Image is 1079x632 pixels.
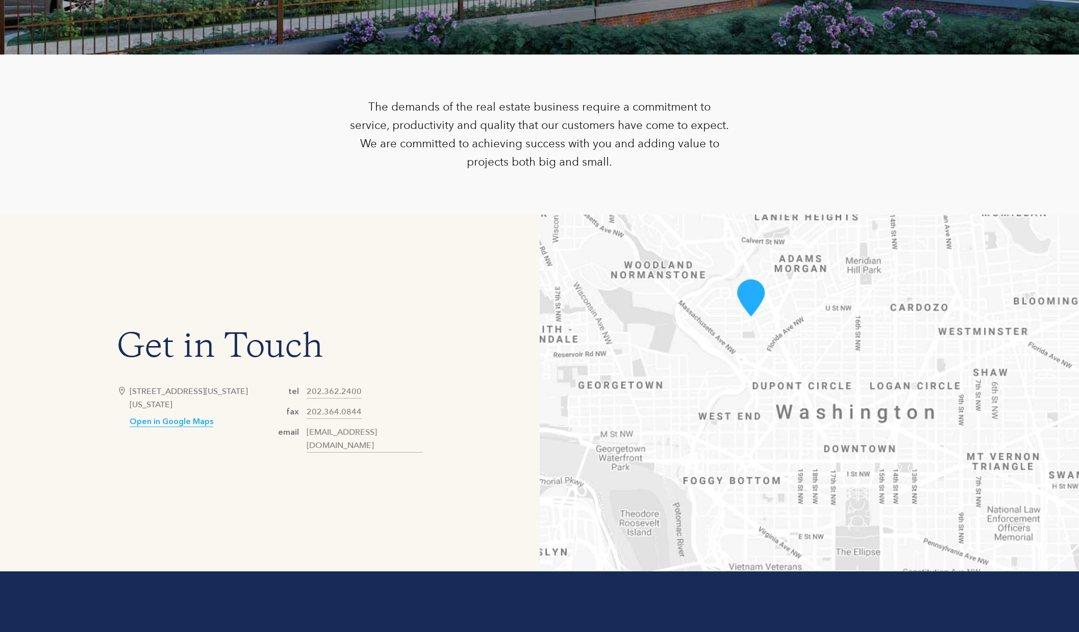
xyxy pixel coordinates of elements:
[130,416,213,427] a: Open in Google Maps
[348,98,732,171] div: The demands of the real estate business require a commitment to service, productivity and quality...
[288,385,299,398] div: tel
[307,405,362,419] a: 202.364.0844
[130,385,270,411] div: [STREET_ADDRESS][US_STATE][US_STATE]
[307,426,423,453] a: [EMAIL_ADDRESS][DOMAIN_NAME]
[278,426,299,439] div: email
[117,334,423,364] h1: Get in Touch
[287,405,299,418] div: fax
[307,385,362,399] a: 202.362.2400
